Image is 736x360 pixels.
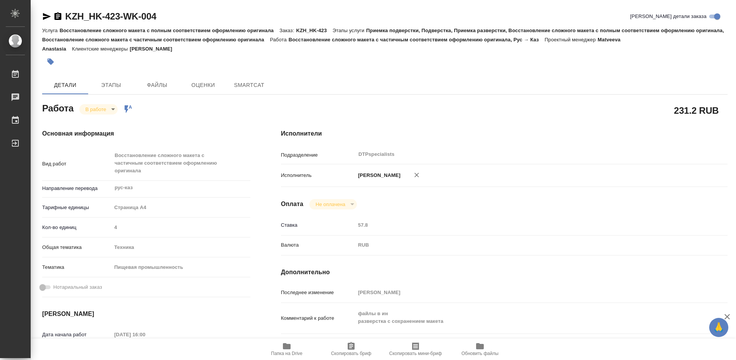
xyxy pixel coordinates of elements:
button: Скопировать бриф [319,339,383,360]
p: Тарифные единицы [42,204,112,211]
span: Обновить файлы [462,351,499,356]
div: В работе [79,104,118,115]
p: Общая тематика [42,244,112,251]
div: В работе [309,199,356,209]
h4: Исполнители [281,129,728,138]
p: Подразделение [281,151,355,159]
div: Страница А4 [112,201,250,214]
p: Клиентские менеджеры [72,46,130,52]
div: Техника [112,241,250,254]
p: Комментарий к работе [281,314,355,322]
button: Не оплачена [313,201,347,208]
textarea: файлы в ин разверстка с сохранением макета [355,307,690,328]
span: Нотариальный заказ [53,283,102,291]
input: Пустое поле [355,287,690,298]
p: Matveeva Anastasia [42,37,621,52]
p: Направление перевода [42,185,112,192]
div: RUB [355,239,690,252]
p: Ставка [281,221,355,229]
p: Приемка подверстки, Подверстка, Приемка разверстки, Восстановление сложного макета с полным соотв... [42,28,724,43]
span: Файлы [139,80,176,90]
span: Этапы [93,80,130,90]
button: Скопировать мини-бриф [383,339,448,360]
span: SmartCat [231,80,268,90]
p: Последнее изменение [281,289,355,296]
h2: 231.2 RUB [674,104,719,117]
div: Пищевая промышленность [112,261,250,274]
h2: Работа [42,101,74,115]
h4: Оплата [281,200,304,209]
button: 🙏 [709,318,728,337]
h4: [PERSON_NAME] [42,309,250,319]
button: Папка на Drive [255,339,319,360]
button: Скопировать ссылку [53,12,62,21]
span: Детали [47,80,84,90]
p: Проектный менеджер [545,37,598,43]
p: Тематика [42,263,112,271]
input: Пустое поле [355,219,690,231]
input: Пустое поле [112,222,250,233]
p: Кол-во единиц [42,224,112,231]
p: Восстановление сложного макета с полным соответствием оформлению оригинала [59,28,279,33]
p: [PERSON_NAME] [130,46,178,52]
span: Папка на Drive [271,351,302,356]
h4: Дополнительно [281,268,728,277]
input: Пустое поле [112,329,179,340]
p: KZH_HK-423 [296,28,332,33]
p: Вид работ [42,160,112,168]
button: Удалить исполнителя [408,167,425,183]
p: Восстановление сложного макета с частичным соответствием оформлению оригинала, Рус → Каз [289,37,545,43]
button: Добавить тэг [42,53,59,70]
p: Услуга [42,28,59,33]
span: [PERSON_NAME] детали заказа [630,13,706,20]
h4: Основная информация [42,129,250,138]
p: Работа [270,37,289,43]
span: Скопировать мини-бриф [389,351,442,356]
button: Обновить файлы [448,339,512,360]
span: Оценки [185,80,222,90]
p: Валюта [281,241,355,249]
button: Скопировать ссылку для ЯМессенджера [42,12,51,21]
a: KZH_HK-423-WK-004 [65,11,156,21]
p: Заказ: [279,28,296,33]
textarea: /Clients/HK/Orders/KZH_HK-423/DTP/KZH_HK-423-WK-004 [355,338,690,351]
span: Скопировать бриф [331,351,371,356]
p: Исполнитель [281,172,355,179]
button: В работе [83,106,108,113]
p: [PERSON_NAME] [355,172,401,179]
p: Дата начала работ [42,331,112,339]
span: 🙏 [712,319,725,335]
p: Этапы услуги [333,28,366,33]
